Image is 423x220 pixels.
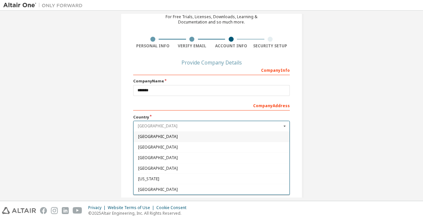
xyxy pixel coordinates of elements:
[138,166,285,170] span: [GEOGRAPHIC_DATA]
[88,210,190,216] p: © 2025 Altair Engineering, Inc. All Rights Reserved.
[40,207,47,214] img: facebook.svg
[133,65,290,75] div: Company Info
[138,187,285,191] span: [GEOGRAPHIC_DATA]
[108,205,156,210] div: Website Terms of Use
[133,114,290,120] label: Country
[133,78,290,84] label: Company Name
[251,43,290,49] div: Security Setup
[133,61,290,65] div: Provide Company Details
[62,207,69,214] img: linkedin.svg
[138,145,285,149] span: [GEOGRAPHIC_DATA]
[166,14,257,25] div: For Free Trials, Licenses, Downloads, Learning & Documentation and so much more.
[3,2,86,9] img: Altair One
[73,207,82,214] img: youtube.svg
[133,43,173,49] div: Personal Info
[2,207,36,214] img: altair_logo.svg
[156,205,190,210] div: Cookie Consent
[138,156,285,160] span: [GEOGRAPHIC_DATA]
[133,100,290,110] div: Company Address
[211,43,251,49] div: Account Info
[88,205,108,210] div: Privacy
[138,135,285,139] span: [GEOGRAPHIC_DATA]
[51,207,58,214] img: instagram.svg
[138,177,285,181] span: [US_STATE]
[173,43,212,49] div: Verify Email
